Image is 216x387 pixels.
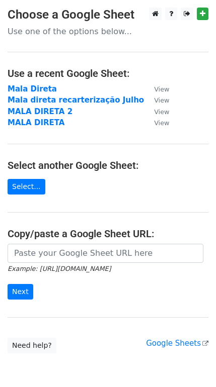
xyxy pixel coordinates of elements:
[154,119,169,127] small: View
[144,84,169,93] a: View
[8,244,203,263] input: Paste your Google Sheet URL here
[8,179,45,195] a: Select...
[154,108,169,116] small: View
[154,96,169,104] small: View
[144,107,169,116] a: View
[146,339,208,348] a: Google Sheets
[8,284,33,300] input: Next
[144,95,169,105] a: View
[8,338,56,353] a: Need help?
[8,265,111,272] small: Example: [URL][DOMAIN_NAME]
[8,26,208,37] p: Use one of the options below...
[8,95,144,105] a: Mala direta recarterização Julho
[8,84,57,93] a: Mala Direta
[8,67,208,79] h4: Use a recent Google Sheet:
[8,118,64,127] a: MALA DIRETA
[144,118,169,127] a: View
[8,159,208,171] h4: Select another Google Sheet:
[8,228,208,240] h4: Copy/paste a Google Sheet URL:
[8,8,208,22] h3: Choose a Google Sheet
[154,85,169,93] small: View
[8,107,73,116] a: MALA DIRETA 2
